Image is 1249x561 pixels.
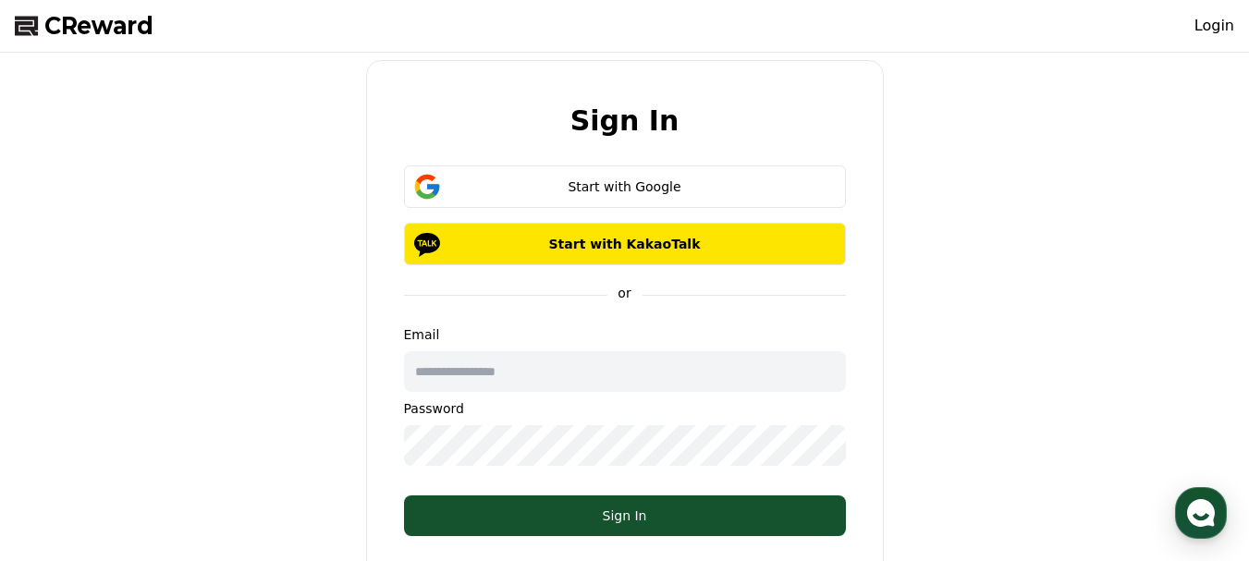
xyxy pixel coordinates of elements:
a: Login [1194,15,1234,37]
div: Sign In [441,506,809,525]
button: Start with Google [404,165,846,208]
div: Start with Google [431,177,819,196]
span: CReward [44,11,153,41]
p: Password [404,399,846,418]
button: Sign In [404,495,846,536]
p: Email [404,325,846,344]
a: CReward [15,11,153,41]
button: Start with KakaoTalk [404,223,846,265]
h2: Sign In [570,105,680,136]
p: Start with KakaoTalk [431,235,819,253]
p: or [606,284,642,302]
